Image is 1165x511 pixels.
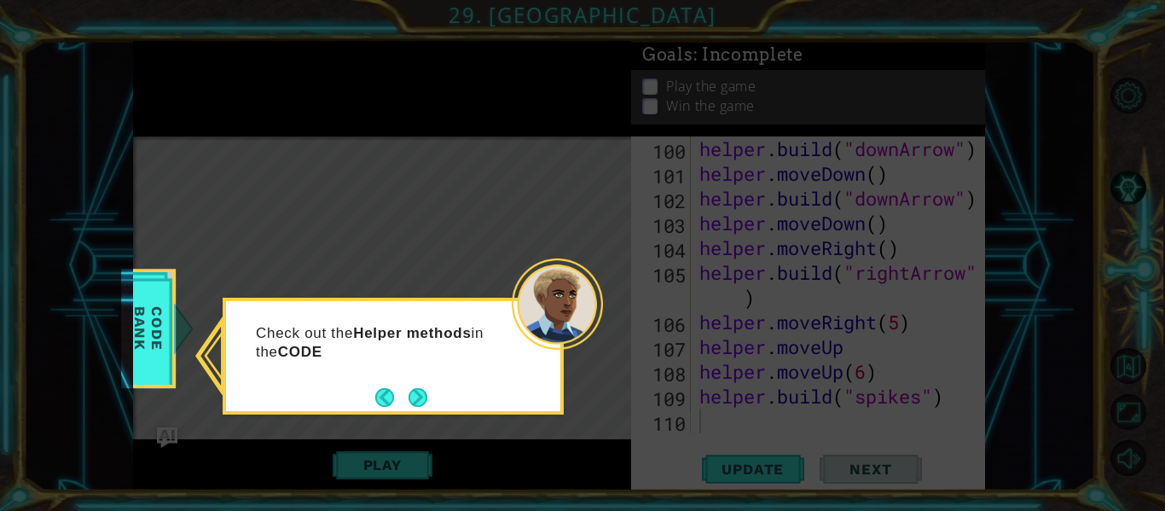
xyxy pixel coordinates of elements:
button: Back [375,388,409,407]
span: Code Bank [126,280,171,378]
strong: Helper methods [353,325,471,341]
button: Next [409,388,427,407]
p: Check out the in the [256,324,511,362]
strong: CODE [278,344,322,360]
